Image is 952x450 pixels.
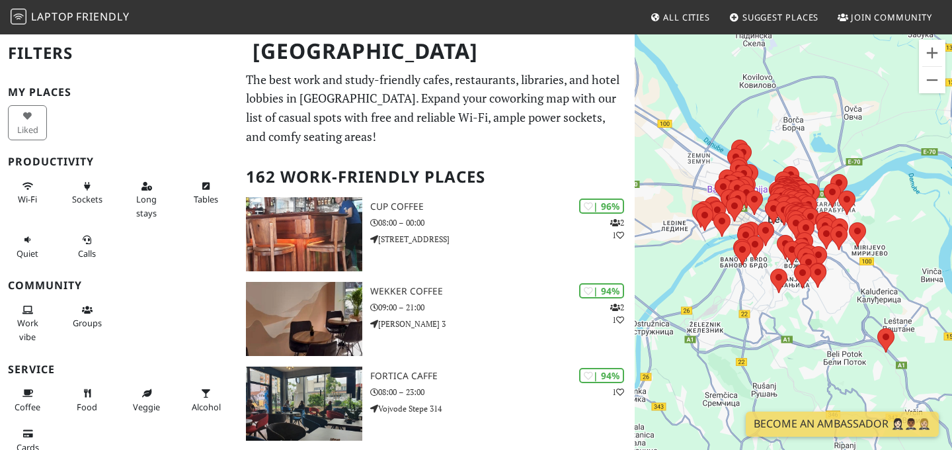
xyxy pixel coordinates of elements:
h3: Wekker Coffee [370,286,635,297]
p: 08:00 – 23:00 [370,386,635,398]
h2: 162 Work-Friendly Places [246,157,627,197]
img: Fortica caffe [246,367,362,441]
h3: Fortica caffe [370,371,635,382]
a: Wekker Coffee | 94% 21 Wekker Coffee 09:00 – 21:00 [PERSON_NAME] 3 [238,282,635,356]
button: Sockets [67,175,106,210]
span: Video/audio calls [78,247,96,259]
button: Food [67,382,106,418]
div: | 96% [579,199,624,214]
img: Cup Coffee [246,197,362,271]
span: Group tables [73,317,102,329]
a: Fortica caffe | 94% 1 Fortica caffe 08:00 – 23:00 Vojvode Stepe 314 [238,367,635,441]
h3: Productivity [8,156,230,168]
button: Coffee [8,382,47,418]
button: Long stays [127,175,166,224]
span: Friendly [76,9,129,24]
h3: Community [8,279,230,292]
span: Join Community [851,11,932,23]
span: Coffee [15,401,40,413]
p: 1 [612,386,624,398]
h3: Service [8,363,230,376]
span: Work-friendly tables [194,193,218,205]
button: Work vibe [8,299,47,347]
span: All Cities [663,11,710,23]
a: Suggest Places [724,5,824,29]
p: Vojvode Stepe 314 [370,402,635,415]
img: Wekker Coffee [246,282,362,356]
button: Zoom out [919,67,945,93]
p: The best work and study-friendly cafes, restaurants, libraries, and hotel lobbies in [GEOGRAPHIC_... [246,70,627,146]
p: 09:00 – 21:00 [370,301,635,314]
span: Power sockets [72,193,102,205]
a: All Cities [645,5,715,29]
p: 2 1 [610,216,624,242]
span: Stable Wi-Fi [18,193,37,205]
p: [STREET_ADDRESS] [370,233,635,246]
a: Cup Coffee | 96% 21 Cup Coffee 08:00 – 00:00 [STREET_ADDRESS] [238,197,635,271]
span: Food [77,401,97,413]
a: Join Community [832,5,937,29]
img: LaptopFriendly [11,9,26,24]
span: Veggie [133,401,160,413]
h3: My Places [8,86,230,99]
a: LaptopFriendly LaptopFriendly [11,6,130,29]
div: | 94% [579,368,624,383]
h1: [GEOGRAPHIC_DATA] [242,33,632,69]
button: Calls [67,229,106,264]
span: Laptop [31,9,74,24]
span: Quiet [17,247,38,259]
a: Become an Ambassador 🤵🏻‍♀️🤵🏾‍♂️🤵🏼‍♀️ [746,412,939,437]
h2: Filters [8,33,230,73]
button: Wi-Fi [8,175,47,210]
span: Long stays [136,193,157,218]
button: Tables [186,175,225,210]
button: Veggie [127,382,166,418]
p: 08:00 – 00:00 [370,216,635,229]
button: Quiet [8,229,47,264]
span: People working [17,317,38,342]
p: 2 1 [610,301,624,326]
button: Zoom in [919,40,945,66]
p: [PERSON_NAME] 3 [370,318,635,330]
button: Groups [67,299,106,334]
button: Alcohol [186,382,225,418]
span: Alcohol [192,401,221,413]
span: Suggest Places [742,11,819,23]
div: | 94% [579,283,624,298]
h3: Cup Coffee [370,201,635,212]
